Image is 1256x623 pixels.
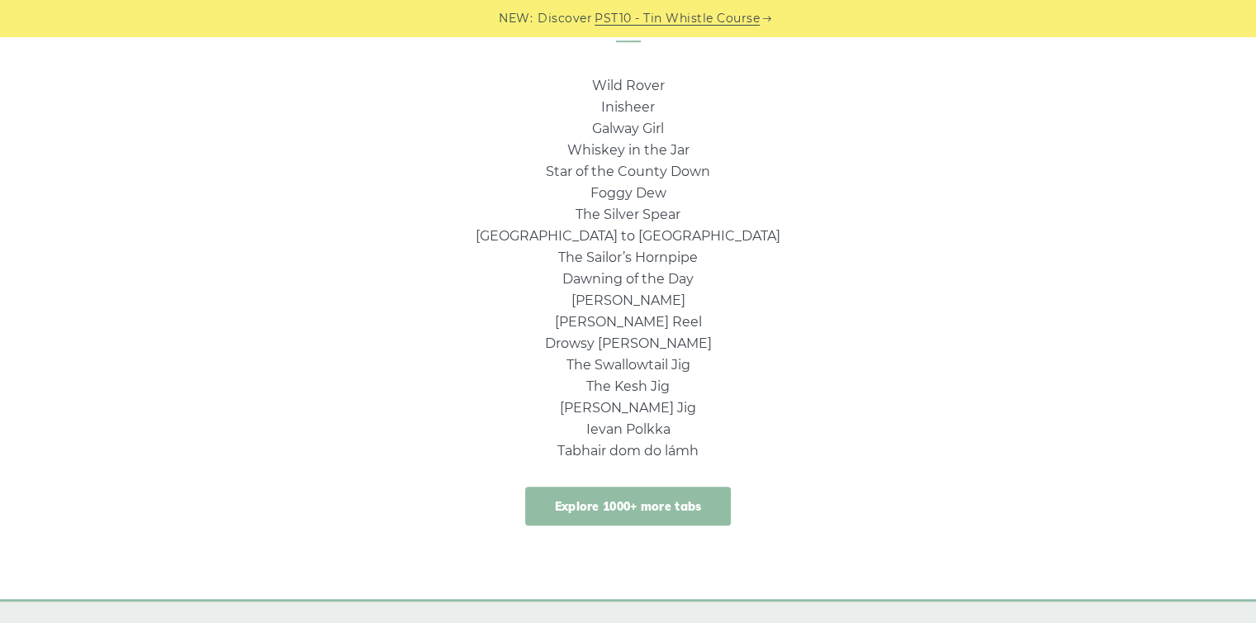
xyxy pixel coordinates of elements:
a: Foggy Dew [590,185,666,201]
a: Star of the County Down [546,164,710,179]
span: Discover [538,9,592,28]
a: Whiskey in the Jar [567,142,690,158]
a: Tabhair dom do lámh [557,443,699,459]
a: Ievan Polkka [586,421,671,437]
a: Inisheer [601,99,655,115]
a: The Swallowtail Jig [566,357,690,373]
a: Wild Rover [592,78,665,93]
a: [GEOGRAPHIC_DATA] to [GEOGRAPHIC_DATA] [476,228,780,244]
a: The Silver Spear [576,207,680,222]
a: Galway Girl [592,121,664,136]
a: The Kesh Jig [586,378,670,394]
a: [PERSON_NAME] [571,292,685,308]
a: Dawning of the Day [562,271,694,287]
a: The Sailor’s Hornpipe [558,250,698,265]
span: NEW: [499,9,533,28]
a: Explore 1000+ more tabs [525,487,732,526]
a: [PERSON_NAME] Reel [555,314,702,330]
a: Drowsy [PERSON_NAME] [545,335,712,351]
a: PST10 - Tin Whistle Course [595,9,760,28]
a: [PERSON_NAME] Jig [560,400,696,416]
